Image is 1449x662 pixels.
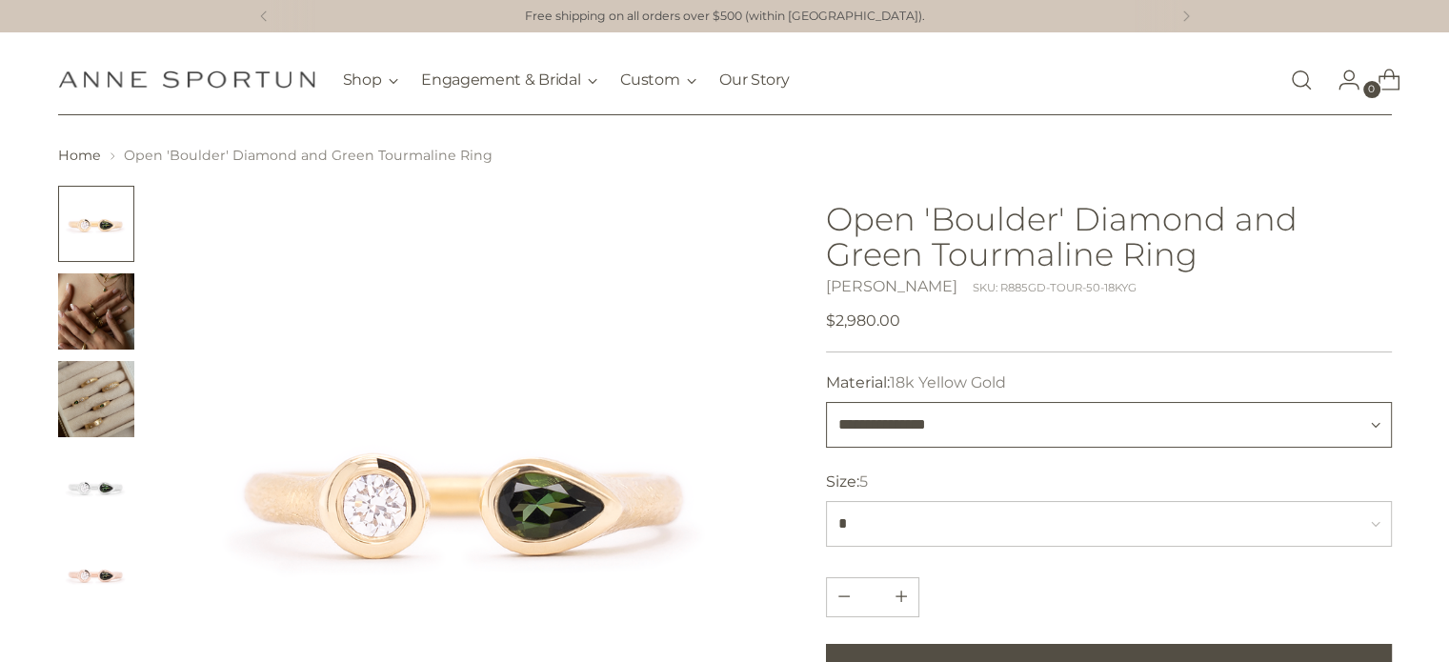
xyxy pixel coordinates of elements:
[58,536,134,612] button: Change image to image 5
[826,371,1006,394] label: Material:
[826,201,1392,271] h1: Open 'Boulder' Diamond and Green Tourmaline Ring
[890,373,1006,391] span: 18k Yellow Gold
[859,472,868,491] span: 5
[1282,61,1320,99] a: Open search modal
[826,471,868,493] label: Size:
[58,70,315,89] a: Anne Sportun Fine Jewellery
[58,449,134,525] button: Change image to image 4
[58,273,134,350] button: Change image to image 2
[719,59,789,101] a: Our Story
[58,146,1392,166] nav: breadcrumbs
[1362,61,1400,99] a: Open cart modal
[525,8,925,26] p: Free shipping on all orders over $500 (within [GEOGRAPHIC_DATA]).
[826,310,900,332] span: $2,980.00
[620,59,696,101] button: Custom
[58,361,134,437] button: Change image to image 3
[827,578,861,616] button: Add product quantity
[124,147,493,164] span: Open 'Boulder' Diamond and Green Tourmaline Ring
[58,186,134,262] button: Change image to image 1
[343,59,399,101] button: Shop
[884,578,918,616] button: Subtract product quantity
[421,59,597,101] button: Engagement & Bridal
[973,280,1137,296] div: SKU: R885GD-TOUR-50-18KYG
[1363,81,1380,98] span: 0
[58,147,101,164] a: Home
[850,578,896,616] input: Product quantity
[1322,61,1360,99] a: Go to the account page
[826,277,957,295] a: [PERSON_NAME]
